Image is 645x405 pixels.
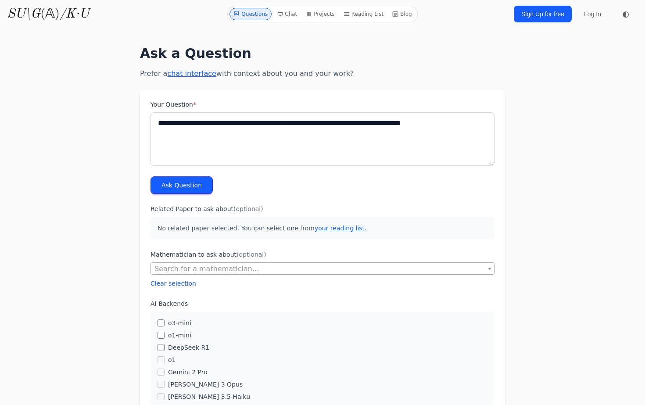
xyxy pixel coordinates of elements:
p: Prefer a with context about you and your work? [140,68,505,79]
span: (optional) [236,251,266,258]
label: DeepSeek R1 [168,343,209,352]
a: your reading list [315,225,365,232]
label: Related Paper to ask about [150,204,494,213]
a: Projects [302,8,338,20]
label: Gemini 2 Pro [168,368,208,376]
i: /K·U [60,7,89,21]
a: Questions [229,8,272,20]
i: SU\G [7,7,40,21]
label: AI Backends [150,299,494,308]
span: Search for a mathematician... [154,265,259,273]
label: [PERSON_NAME] 3.5 Haiku [168,392,250,401]
label: [PERSON_NAME] 3 Opus [168,380,243,389]
a: Blog [389,8,416,20]
a: Sign Up for free [514,6,572,22]
label: Mathematician to ask about [150,250,494,259]
label: Your Question [150,100,494,109]
span: ◐ [622,10,629,18]
a: Log In [579,6,606,22]
span: Search for a mathematician... [150,262,494,275]
button: ◐ [617,5,634,23]
a: Reading List [340,8,387,20]
a: SU\G(𝔸)/K·U [7,6,89,22]
label: o1 [168,355,176,364]
p: No related paper selected. You can select one from . [150,217,494,240]
h1: Ask a Question [140,46,505,61]
span: (optional) [233,205,263,212]
button: Ask Question [150,176,213,194]
label: o1-mini [168,331,191,340]
span: Search for a mathematician... [151,263,494,275]
button: Clear selection [150,279,196,288]
a: chat interface [167,69,216,78]
a: Chat [273,8,301,20]
label: o3-mini [168,319,191,327]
